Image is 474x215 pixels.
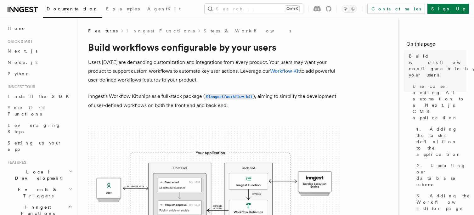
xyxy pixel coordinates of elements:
a: Examples [102,2,144,17]
button: Events & Triggers [5,184,74,201]
a: Leveraging Steps [5,120,74,137]
a: Documentation [43,2,102,18]
button: Toggle dark mode [342,5,357,13]
a: AgentKit [144,2,184,17]
p: Users [DATE] are demanding customization and integrations from every product. Your users may want... [88,58,340,84]
button: Search...Ctrl+K [205,4,303,14]
h1: Build workflows configurable by your users [88,42,340,53]
a: @inngest/workflow-kit [205,93,253,99]
span: 3. Adding the Workflow Editor page [416,193,471,212]
span: Events & Triggers [5,186,69,199]
span: Node.js [8,60,37,65]
span: Your first Functions [8,105,45,116]
span: Features [5,160,26,165]
code: @inngest/workflow-kit [205,94,253,99]
a: 1. Adding the tasks definition to the application [414,123,466,160]
span: AgentKit [147,6,181,11]
a: Python [5,68,74,79]
a: Inngest Functions [127,28,195,34]
span: 2. Updating our database schema [416,162,466,188]
span: Documentation [47,6,99,11]
span: Home [8,25,25,31]
span: Next.js [8,48,37,54]
span: Install the SDK [8,94,73,99]
span: Use case: adding AI automation to a Next.js CMS application [413,83,466,121]
span: 1. Adding the tasks definition to the application [416,126,466,157]
a: Sign Up [427,4,469,14]
span: Inngest tour [5,84,35,89]
span: Setting up your app [8,140,62,152]
a: Build workflows configurable by your users [406,50,466,81]
a: Node.js [5,57,74,68]
a: Home [5,23,74,34]
a: 3. Adding the Workflow Editor page [414,190,466,214]
span: Quick start [5,39,32,44]
span: Python [8,71,31,76]
a: Workflow Kit [270,68,300,74]
span: Features [88,28,118,34]
span: Leveraging Steps [8,123,61,134]
a: Setting up your app [5,137,74,155]
span: Examples [106,6,140,11]
a: 2. Updating our database schema [414,160,466,190]
p: Inngest's Workflow Kit ships as a full-stack package ( ), aiming to simplify the development of u... [88,92,340,110]
a: Contact sales [367,4,425,14]
a: Steps & Workflows [204,28,291,34]
a: Install the SDK [5,91,74,102]
a: Next.js [5,45,74,57]
a: Your first Functions [5,102,74,120]
span: Local Development [5,169,69,181]
a: Use case: adding AI automation to a Next.js CMS application [410,81,466,123]
button: Local Development [5,166,74,184]
kbd: Ctrl+K [285,6,299,12]
h4: On this page [406,40,466,50]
